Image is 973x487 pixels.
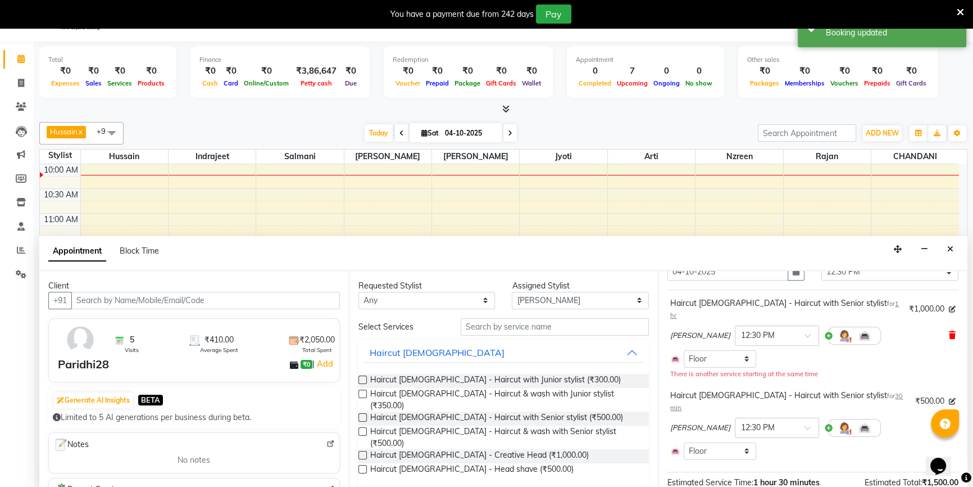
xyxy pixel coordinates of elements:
[241,65,292,78] div: ₹0
[298,79,335,87] span: Petty cash
[48,55,167,65] div: Total
[50,127,78,136] span: Hussain
[390,8,534,20] div: You have a payment due from 242 days
[365,124,393,142] span: Today
[670,446,680,456] img: Interior.png
[926,442,962,476] iframe: chat widget
[651,65,683,78] div: 0
[576,65,614,78] div: 0
[42,214,80,226] div: 11:00 AM
[670,297,904,321] div: Haircut [DEMOGRAPHIC_DATA] - Haircut with Senior stylist
[199,55,361,65] div: Finance
[827,65,861,78] div: ₹0
[358,280,495,292] div: Requested Stylist
[423,79,452,87] span: Prepaid
[519,65,544,78] div: ₹0
[125,346,139,354] span: Visits
[784,150,871,164] span: Rajan
[138,395,163,405] span: BETA
[83,79,104,87] span: Sales
[64,323,97,356] img: avatar
[949,398,956,405] i: Edit price
[48,280,340,292] div: Client
[370,463,574,477] span: Haircut [DEMOGRAPHIC_DATA] - Head shave (₹500.00)
[199,65,221,78] div: ₹0
[42,189,80,201] div: 10:30 AM
[782,65,827,78] div: ₹0
[871,150,959,164] span: CHANDANI
[393,55,544,65] div: Redemption
[370,426,640,449] span: Haircut [DEMOGRAPHIC_DATA] - Haircut & wash with Senior stylist (₹500.00)
[48,79,83,87] span: Expenses
[370,412,623,426] span: Haircut [DEMOGRAPHIC_DATA] - Haircut with Senior stylist (₹500.00)
[178,454,210,466] span: No notes
[519,79,544,87] span: Wallet
[858,329,871,342] img: Interior.png
[670,392,903,412] span: 30 min
[83,65,104,78] div: ₹0
[858,421,871,435] img: Interior.png
[97,127,114,136] span: +9
[866,129,899,137] span: ADD NEW
[838,329,851,342] img: Hairdresser.png
[861,79,893,87] span: Prepaids
[452,79,483,87] span: Package
[350,321,453,333] div: Select Services
[747,55,929,65] div: Other sales
[48,241,106,261] span: Appointment
[58,356,109,373] div: Paridhi28
[747,79,782,87] span: Packages
[423,65,452,78] div: ₹0
[758,124,856,142] input: Search Appointment
[576,79,614,87] span: Completed
[670,354,680,364] img: Interior.png
[747,65,782,78] div: ₹0
[241,79,292,87] span: Online/Custom
[442,125,498,142] input: 2025-10-04
[315,357,334,371] a: Add
[826,27,958,39] div: Booking updated
[683,65,715,78] div: 0
[670,300,899,319] small: for
[370,388,640,412] span: Haircut [DEMOGRAPHIC_DATA] - Haircut & wash with Junior stylist (₹350.00)
[512,280,649,292] div: Assigned Stylist
[256,150,343,164] span: Salmani
[53,438,89,452] span: Notes
[48,65,83,78] div: ₹0
[670,300,899,319] span: 1 hr
[199,79,221,87] span: Cash
[670,422,730,434] span: [PERSON_NAME]
[861,65,893,78] div: ₹0
[135,79,167,87] span: Products
[301,360,312,369] span: ₹0
[651,79,683,87] span: Ongoing
[942,241,958,258] button: Close
[302,346,332,354] span: Total Spent
[863,125,902,141] button: ADD NEW
[695,150,783,164] span: Nzreen
[536,4,571,24] button: Pay
[370,449,589,463] span: Haircut [DEMOGRAPHIC_DATA] - Creative Head (₹1,000.00)
[683,79,715,87] span: No show
[104,79,135,87] span: Services
[419,129,442,137] span: Sat
[344,150,431,164] span: [PERSON_NAME]
[520,150,607,164] span: Jyoti
[54,393,133,408] button: Generate AI Insights
[670,370,818,378] small: There is another service starting at the same time
[949,306,956,313] i: Edit price
[53,412,335,423] div: Limited to 5 AI generations per business during beta.
[452,65,483,78] div: ₹0
[670,330,730,341] span: [PERSON_NAME]
[200,346,238,354] span: Average Spent
[221,65,241,78] div: ₹0
[893,65,929,78] div: ₹0
[909,303,944,315] span: ₹1,000.00
[608,150,695,164] span: Arti
[461,318,649,336] input: Search by service name
[81,150,168,164] span: Hussain
[204,334,234,346] span: ₹410.00
[782,79,827,87] span: Memberships
[432,150,519,164] span: [PERSON_NAME]
[40,150,80,161] div: Stylist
